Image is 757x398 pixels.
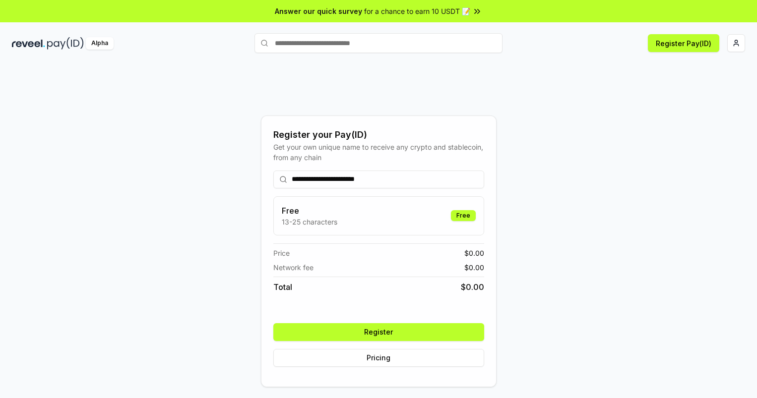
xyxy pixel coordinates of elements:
[282,205,337,217] h3: Free
[364,6,470,16] span: for a chance to earn 10 USDT 📝
[273,142,484,163] div: Get your own unique name to receive any crypto and stablecoin, from any chain
[451,210,476,221] div: Free
[464,262,484,273] span: $ 0.00
[464,248,484,258] span: $ 0.00
[273,281,292,293] span: Total
[282,217,337,227] p: 13-25 characters
[12,37,45,50] img: reveel_dark
[275,6,362,16] span: Answer our quick survey
[273,262,314,273] span: Network fee
[47,37,84,50] img: pay_id
[86,37,114,50] div: Alpha
[273,128,484,142] div: Register your Pay(ID)
[648,34,719,52] button: Register Pay(ID)
[273,323,484,341] button: Register
[273,248,290,258] span: Price
[273,349,484,367] button: Pricing
[461,281,484,293] span: $ 0.00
